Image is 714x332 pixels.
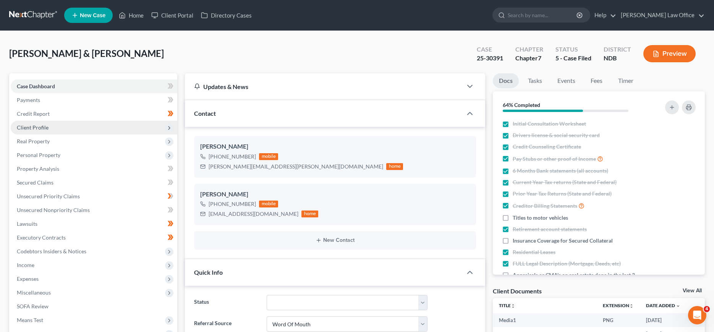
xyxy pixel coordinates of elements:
[513,131,600,139] span: Drivers license & social security card
[591,8,616,22] a: Help
[477,54,503,63] div: 25-30391
[503,102,540,108] strong: 64% Completed
[17,289,51,296] span: Miscellaneous
[617,8,704,22] a: [PERSON_NAME] Law Office
[200,237,470,243] button: New Contact
[629,304,634,308] i: unfold_more
[17,83,55,89] span: Case Dashboard
[259,201,278,207] div: mobile
[259,153,278,160] div: mobile
[11,203,177,217] a: Unsecured Nonpriority Claims
[646,303,680,308] a: Date Added expand_more
[513,271,645,287] span: Appraisals or CMA's on real estate done in the last 3 years OR required by attorney
[209,210,298,218] div: [EMAIL_ADDRESS][DOMAIN_NAME]
[551,73,581,88] a: Events
[17,179,53,186] span: Secured Claims
[197,8,256,22] a: Directory Cases
[513,237,613,245] span: Insurance Coverage for Secured Collateral
[493,287,542,295] div: Client Documents
[688,306,706,324] iframe: Intercom live chat
[499,303,515,308] a: Titleunfold_more
[11,300,177,313] a: SOFA Review
[194,269,223,276] span: Quick Info
[513,120,586,128] span: Initial Consultation Worksheet
[11,176,177,189] a: Secured Claims
[513,214,568,222] span: Titles to motor vehicles
[513,143,581,151] span: Credit Counseling Certificate
[555,54,591,63] div: 5 - Case Filed
[477,45,503,54] div: Case
[584,73,609,88] a: Fees
[11,107,177,121] a: Credit Report
[11,79,177,93] a: Case Dashboard
[11,231,177,245] a: Executory Contracts
[301,211,318,217] div: home
[17,110,50,117] span: Credit Report
[200,190,470,199] div: [PERSON_NAME]
[17,275,39,282] span: Expenses
[11,162,177,176] a: Property Analysis
[511,304,515,308] i: unfold_more
[17,165,59,172] span: Property Analysis
[200,142,470,151] div: [PERSON_NAME]
[17,248,86,254] span: Codebtors Insiders & Notices
[209,153,256,160] div: [PHONE_NUMBER]
[513,225,587,233] span: Retirement account statements
[555,45,591,54] div: Status
[194,110,216,117] span: Contact
[704,306,710,312] span: 4
[493,73,519,88] a: Docs
[17,124,49,131] span: Client Profile
[515,45,543,54] div: Chapter
[513,155,596,163] span: Pay Stubs or other proof of Income
[17,317,43,323] span: Means Test
[597,313,640,327] td: PNG
[603,303,634,308] a: Extensionunfold_more
[508,8,578,22] input: Search by name...
[513,167,608,175] span: 6 Months Bank statements (all accounts)
[17,220,37,227] span: Lawsuits
[17,97,40,103] span: Payments
[17,207,90,213] span: Unsecured Nonpriority Claims
[513,260,621,267] span: FULL Legal Description (Mortgage, Deeds, etc)
[17,152,60,158] span: Personal Property
[17,193,80,199] span: Unsecured Priority Claims
[538,54,541,62] span: 7
[11,217,177,231] a: Lawsuits
[604,45,631,54] div: District
[17,138,50,144] span: Real Property
[676,304,680,308] i: expand_more
[513,190,612,198] span: Prior Year Tax Returns (State and Federal)
[190,295,262,310] label: Status
[190,316,262,332] label: Referral Source
[147,8,197,22] a: Client Portal
[643,45,696,62] button: Preview
[513,248,555,256] span: Residential Leases
[17,262,34,268] span: Income
[11,93,177,107] a: Payments
[522,73,548,88] a: Tasks
[80,13,105,18] span: New Case
[604,54,631,63] div: NDB
[17,234,66,241] span: Executory Contracts
[209,200,256,208] div: [PHONE_NUMBER]
[9,48,164,59] span: [PERSON_NAME] & [PERSON_NAME]
[493,313,597,327] td: Media1
[683,288,702,293] a: View All
[17,303,49,309] span: SOFA Review
[640,313,686,327] td: [DATE]
[194,83,453,91] div: Updates & News
[513,202,577,210] span: Creditor Billing Statements
[115,8,147,22] a: Home
[612,73,640,88] a: Timer
[209,163,383,170] div: [PERSON_NAME][EMAIL_ADDRESS][PERSON_NAME][DOMAIN_NAME]
[386,163,403,170] div: home
[513,178,617,186] span: Current Year Tax returns (State and Federal)
[11,189,177,203] a: Unsecured Priority Claims
[515,54,543,63] div: Chapter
